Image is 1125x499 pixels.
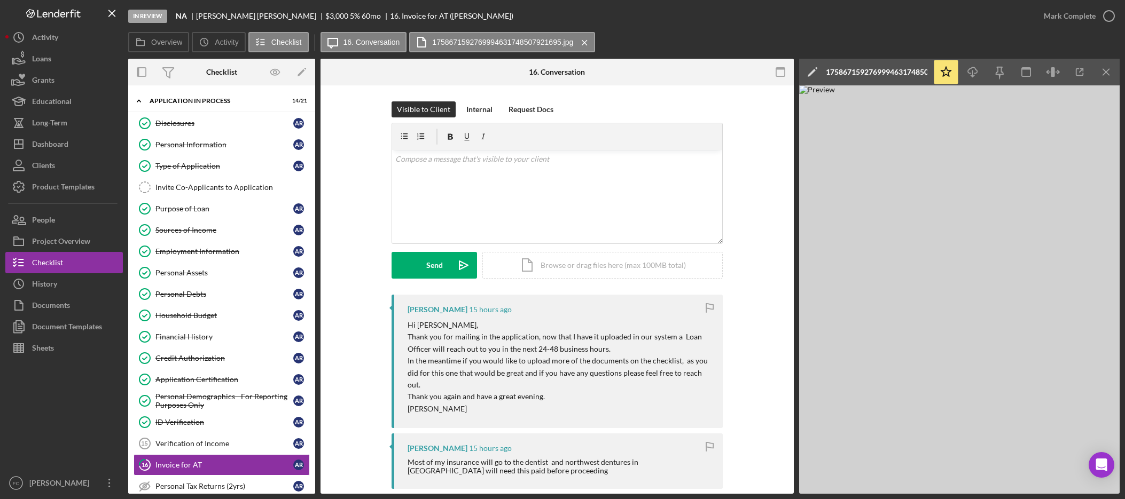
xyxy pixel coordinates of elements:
p: Hi [PERSON_NAME], [408,319,712,331]
div: Activity [32,27,58,51]
a: Document Templates [5,316,123,337]
button: Loans [5,48,123,69]
button: Clients [5,155,123,176]
button: History [5,273,123,295]
button: Visible to Client [392,101,456,117]
button: Dashboard [5,133,123,155]
div: Application In Process [150,98,280,104]
div: A R [293,481,304,492]
time: 2025-09-23 23:59 [469,444,512,453]
div: A R [293,417,304,427]
button: Activity [5,27,123,48]
div: Send [426,252,443,279]
div: Application Certification [155,375,293,384]
button: Educational [5,91,123,112]
div: Dashboard [32,133,68,157]
a: Personal AssetsAR [134,262,310,283]
label: 16. Conversation [343,38,400,46]
p: In the meantime if you would like to upload more of the documents on the checklist, as you did fo... [408,355,712,391]
div: Clients [32,155,55,179]
div: Purpose of Loan [155,204,293,213]
button: 16. Conversation [321,32,407,52]
label: 1758671592769994631748507921695.jpg [432,38,573,46]
div: Request Docs [509,101,553,117]
a: Sources of IncomeAR [134,219,310,241]
button: Checklist [5,252,123,273]
div: Loans [32,48,51,72]
a: Personal DebtsAR [134,283,310,305]
label: Overview [151,38,182,46]
div: Educational [32,91,72,115]
div: A R [293,289,304,299]
div: Mark Complete [1044,5,1096,27]
div: Personal Debts [155,290,293,298]
a: DisclosuresAR [134,113,310,134]
button: Project Overview [5,231,123,252]
div: A R [293,331,304,342]
div: [PERSON_NAME] [27,472,96,496]
a: ID VerificationAR [134,411,310,433]
div: Invite Co-Applicants to Application [155,183,309,192]
div: Personal Tax Returns (2yrs) [155,482,293,490]
label: Checklist [271,38,302,46]
div: Checklist [206,68,237,76]
div: Long-Term [32,112,67,136]
p: [PERSON_NAME] [408,403,712,415]
button: FC[PERSON_NAME] [5,472,123,494]
div: [PERSON_NAME] [408,305,467,314]
div: ID Verification [155,418,293,426]
button: Grants [5,69,123,91]
button: Product Templates [5,176,123,197]
button: Long-Term [5,112,123,133]
div: In Review [128,10,167,23]
div: 60 mo [362,12,381,20]
button: 1758671592769994631748507921695.jpg [409,32,595,52]
div: Checklist [32,252,63,276]
a: Household BudgetAR [134,305,310,326]
a: People [5,209,123,231]
div: Invoice for AT [155,461,293,469]
a: Invite Co-Applicants to Application [134,177,310,198]
p: Thank you again and have a great evening. [408,391,712,402]
p: Thank you for mailing in the application, now that I have it uploaded in our system a Loan Office... [408,331,712,355]
a: Application CertificationAR [134,369,310,390]
div: A R [293,374,304,385]
a: Financial HistoryAR [134,326,310,347]
div: A R [293,267,304,278]
div: Verification of Income [155,439,293,448]
div: A R [293,460,304,470]
div: Most of my insurance will go to the dentist and northwest dentures in [GEOGRAPHIC_DATA] will need... [408,458,712,475]
text: FC [13,480,20,486]
div: History [32,273,57,297]
div: Grants [32,69,54,93]
a: Purpose of LoanAR [134,198,310,219]
button: Mark Complete [1033,5,1120,27]
div: A R [293,161,304,171]
div: 1758671592769994631748507921695.jpg [826,68,927,76]
div: Sources of Income [155,226,293,234]
button: Checklist [248,32,309,52]
div: A R [293,203,304,214]
div: 5 % [350,12,360,20]
div: Employment Information [155,247,293,256]
div: Sheets [32,337,54,361]
a: 16Invoice for ATAR [134,454,310,476]
div: 16. Invoice for AT ([PERSON_NAME]) [390,12,513,20]
a: Personal InformationAR [134,134,310,155]
button: Activity [192,32,245,52]
div: Internal [466,101,493,117]
div: Open Intercom Messenger [1089,452,1114,478]
button: Sheets [5,337,123,359]
div: A R [293,225,304,235]
tspan: 16 [142,461,149,468]
div: A R [293,438,304,449]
